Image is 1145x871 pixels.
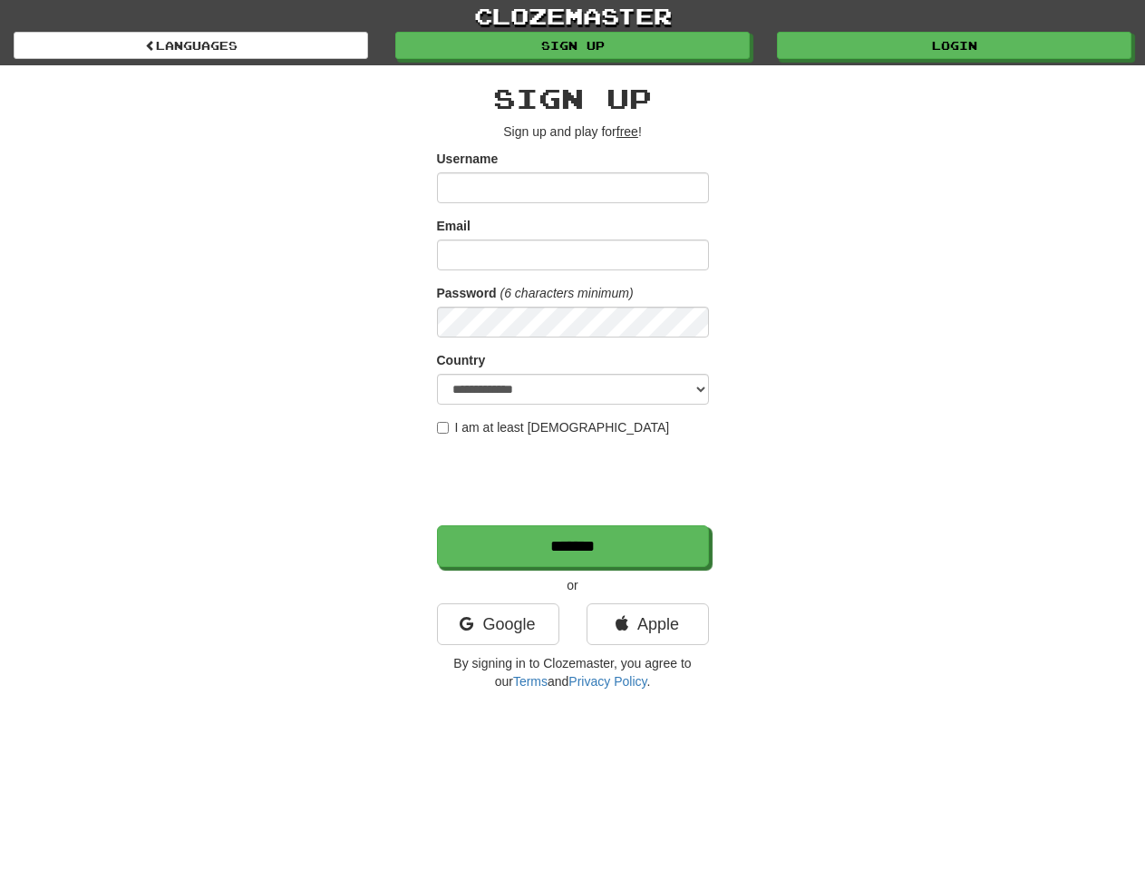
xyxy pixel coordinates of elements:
label: I am at least [DEMOGRAPHIC_DATA] [437,418,670,436]
label: Password [437,284,497,302]
a: Terms [513,674,548,689]
label: Country [437,351,486,369]
a: Apple [587,603,709,645]
iframe: reCAPTCHA [437,445,713,516]
a: Languages [14,32,368,59]
label: Email [437,217,471,235]
p: By signing in to Clozemaster, you agree to our and . [437,654,709,690]
p: Sign up and play for ! [437,122,709,141]
em: (6 characters minimum) [500,286,634,300]
a: Sign up [395,32,750,59]
a: Google [437,603,559,645]
label: Username [437,150,499,168]
p: or [437,576,709,594]
a: Privacy Policy [568,674,646,689]
h2: Sign up [437,83,709,113]
input: I am at least [DEMOGRAPHIC_DATA] [437,422,449,434]
u: free [616,124,638,139]
a: Login [777,32,1131,59]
